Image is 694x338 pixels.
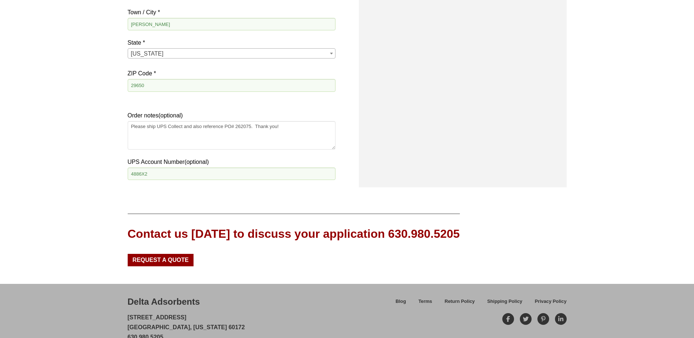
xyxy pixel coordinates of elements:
[128,48,335,59] span: State
[395,299,406,304] span: Blog
[419,299,432,304] span: Terms
[438,297,481,310] a: Return Policy
[128,38,335,48] label: State
[132,257,189,263] span: Request a Quote
[529,297,567,310] a: Privacy Policy
[481,297,529,310] a: Shipping Policy
[128,226,460,242] div: Contact us [DATE] to discuss your application 630.980.5205
[487,299,522,304] span: Shipping Policy
[412,297,438,310] a: Terms
[389,297,412,310] a: Blog
[128,110,335,120] label: Order notes
[184,159,209,165] span: (optional)
[444,299,475,304] span: Return Policy
[128,68,335,78] label: ZIP Code
[128,157,335,167] label: UPS Account Number
[128,49,335,59] span: South Carolina
[158,112,183,119] span: (optional)
[535,299,567,304] span: Privacy Policy
[128,254,194,266] a: Request a Quote
[128,7,335,17] label: Town / City
[128,296,200,308] div: Delta Adsorbents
